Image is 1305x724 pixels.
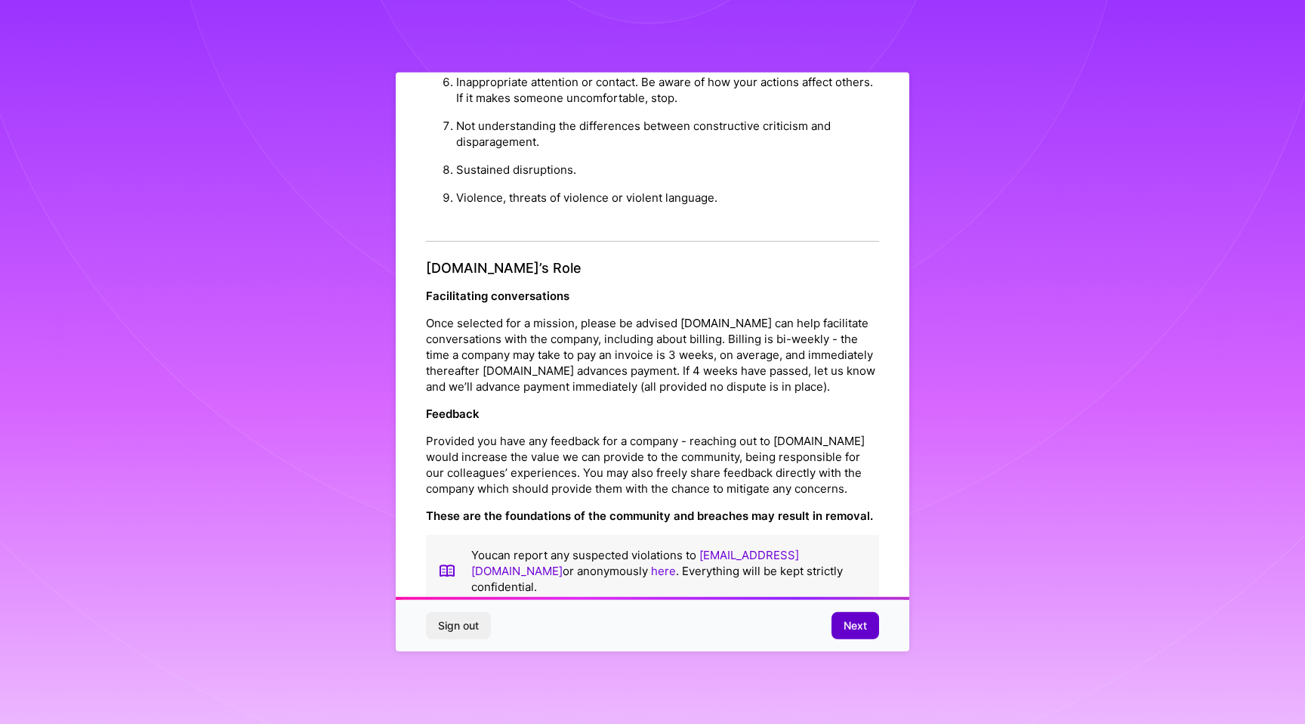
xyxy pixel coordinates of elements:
[831,612,879,639] button: Next
[471,547,867,595] p: You can report any suspected violations to or anonymously . Everything will be kept strictly conf...
[651,564,676,578] a: here
[456,112,879,156] li: Not understanding the differences between constructive criticism and disparagement.
[426,260,879,277] h4: [DOMAIN_NAME]’s Role
[426,289,569,303] strong: Facilitating conversations
[426,612,491,639] button: Sign out
[426,433,879,497] p: Provided you have any feedback for a company - reaching out to [DOMAIN_NAME] would increase the v...
[426,509,873,523] strong: These are the foundations of the community and breaches may result in removal.
[471,548,799,578] a: [EMAIL_ADDRESS][DOMAIN_NAME]
[426,407,480,421] strong: Feedback
[426,315,879,394] p: Once selected for a mission, please be advised [DOMAIN_NAME] can help facilitate conversations wi...
[456,156,879,184] li: Sustained disruptions.
[438,547,456,595] img: book icon
[456,68,879,112] li: Inappropriate attention or contact. Be aware of how your actions affect others. If it makes someo...
[456,184,879,212] li: Violence, threats of violence or violent language.
[438,618,479,633] span: Sign out
[844,618,867,633] span: Next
